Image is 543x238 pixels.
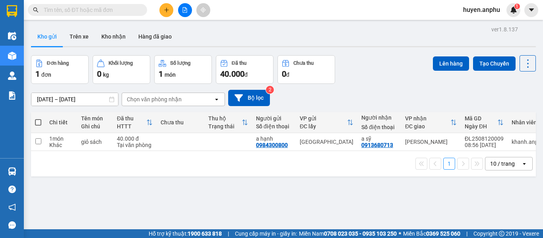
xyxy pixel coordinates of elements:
span: 0 [282,69,286,79]
button: caret-down [524,3,538,17]
button: Tạo Chuyến [473,56,516,71]
div: Ghi chú [81,123,109,130]
div: a hạnh [256,135,292,142]
span: plus [164,7,169,13]
div: 0913680713 [361,142,393,148]
div: Người gửi [256,115,292,122]
button: Chưa thu0đ [277,55,335,84]
th: Toggle SortBy [113,112,157,133]
svg: open [213,96,220,103]
div: Tại văn phòng [117,142,153,148]
span: 1 [159,69,163,79]
span: đơn [41,72,51,78]
span: 0 [97,69,101,79]
div: Số điện thoại [256,123,292,130]
span: | [228,229,229,238]
div: Chi tiết [49,119,73,126]
div: Đã thu [117,115,146,122]
div: 0984300800 [256,142,288,148]
button: Hàng đã giao [132,27,178,46]
span: Hỗ trợ kỹ thuật: [149,229,222,238]
button: Khối lượng0kg [93,55,150,84]
button: plus [159,3,173,17]
div: Thu hộ [208,115,242,122]
button: Đơn hàng1đơn [31,55,89,84]
div: Chọn văn phòng nhận [127,95,182,103]
div: 08:56 [DATE] [465,142,504,148]
sup: 1 [514,4,520,9]
svg: open [521,161,527,167]
span: 40.000 [220,69,244,79]
div: VP nhận [405,115,450,122]
div: ĐC lấy [300,123,347,130]
span: đ [244,72,248,78]
div: 40.000 đ [117,135,153,142]
button: Số lượng1món [154,55,212,84]
span: Miền Bắc [403,229,460,238]
div: [PERSON_NAME] [405,139,457,145]
button: Lên hàng [433,56,469,71]
div: Tên món [81,115,109,122]
div: ver 1.8.137 [491,25,518,34]
span: message [8,221,16,229]
span: Miền Nam [299,229,397,238]
button: file-add [178,3,192,17]
div: Đã thu [232,60,246,66]
img: logo-vxr [7,5,17,17]
span: ⚪️ [399,232,401,235]
span: file-add [182,7,188,13]
div: ĐC giao [405,123,450,130]
strong: 1900 633 818 [188,230,222,237]
div: HTTT [117,123,146,130]
span: caret-down [528,6,535,14]
div: giỏ sách [81,139,109,145]
div: Chưa thu [161,119,200,126]
div: a sỹ [361,135,397,142]
input: Select a date range. [31,93,118,106]
span: 1 [35,69,40,79]
button: Đã thu40.000đ [216,55,273,84]
img: solution-icon [8,91,16,100]
img: warehouse-icon [8,72,16,80]
div: Số điện thoại [361,124,397,130]
div: Khối lượng [109,60,133,66]
input: Tìm tên, số ĐT hoặc mã đơn [44,6,138,14]
span: đ [286,72,289,78]
div: Khác [49,142,73,148]
div: ĐL2508120009 [465,135,504,142]
div: Mã GD [465,115,497,122]
div: Người nhận [361,114,397,121]
img: warehouse-icon [8,32,16,40]
span: notification [8,203,16,211]
span: kg [103,72,109,78]
div: VP gửi [300,115,347,122]
div: Chưa thu [293,60,314,66]
strong: 0369 525 060 [426,230,460,237]
span: copyright [499,231,504,236]
th: Toggle SortBy [296,112,357,133]
button: aim [196,3,210,17]
span: question-circle [8,186,16,193]
button: Trên xe [63,27,95,46]
img: warehouse-icon [8,167,16,176]
th: Toggle SortBy [204,112,252,133]
span: search [33,7,39,13]
strong: 0708 023 035 - 0935 103 250 [324,230,397,237]
th: Toggle SortBy [401,112,461,133]
img: warehouse-icon [8,52,16,60]
div: Trạng thái [208,123,242,130]
span: | [466,229,467,238]
div: 1 món [49,135,73,142]
button: 1 [443,158,455,170]
img: icon-new-feature [510,6,517,14]
span: aim [200,7,206,13]
button: Bộ lọc [228,90,270,106]
sup: 2 [266,86,274,94]
span: món [165,72,176,78]
div: [GEOGRAPHIC_DATA] [300,139,353,145]
span: Cung cấp máy in - giấy in: [235,229,297,238]
button: Kho nhận [95,27,132,46]
button: Kho gửi [31,27,63,46]
div: 10 / trang [490,160,515,168]
div: Ngày ĐH [465,123,497,130]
